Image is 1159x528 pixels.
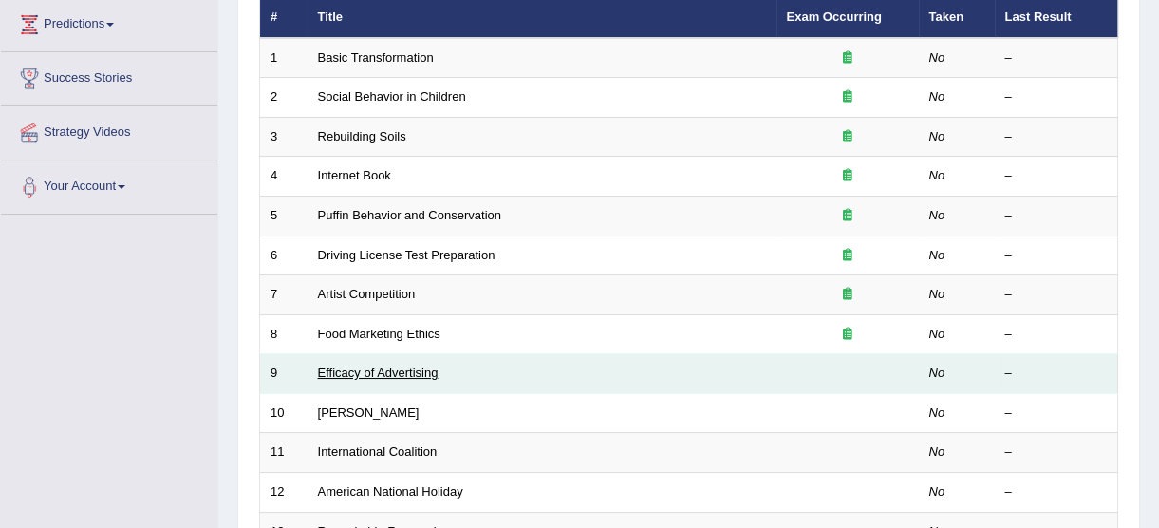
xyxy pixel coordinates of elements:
[1005,247,1108,265] div: –
[260,393,308,433] td: 10
[260,117,308,157] td: 3
[260,38,308,78] td: 1
[1005,405,1108,423] div: –
[260,157,308,197] td: 4
[1005,167,1108,185] div: –
[318,248,495,262] a: Driving License Test Preparation
[929,287,945,301] em: No
[1005,483,1108,501] div: –
[1005,326,1108,344] div: –
[318,89,466,104] a: Social Behavior in Children
[318,444,438,459] a: International Coalition
[1,160,217,208] a: Your Account
[787,128,908,146] div: Exam occurring question
[787,49,908,67] div: Exam occurring question
[787,9,882,24] a: Exam Occurring
[1005,207,1108,225] div: –
[318,366,439,380] a: Efficacy of Advertising
[318,484,463,499] a: American National Holiday
[929,208,945,222] em: No
[1,106,217,154] a: Strategy Videos
[318,168,391,182] a: Internet Book
[260,78,308,118] td: 2
[260,236,308,275] td: 6
[260,314,308,354] td: 8
[929,50,945,65] em: No
[1005,88,1108,106] div: –
[787,207,908,225] div: Exam occurring question
[1005,128,1108,146] div: –
[260,354,308,394] td: 9
[929,89,945,104] em: No
[260,275,308,315] td: 7
[318,405,420,420] a: [PERSON_NAME]
[318,129,406,143] a: Rebuilding Soils
[318,50,434,65] a: Basic Transformation
[787,167,908,185] div: Exam occurring question
[318,287,416,301] a: Artist Competition
[1005,365,1108,383] div: –
[929,168,945,182] em: No
[787,326,908,344] div: Exam occurring question
[787,286,908,304] div: Exam occurring question
[787,247,908,265] div: Exam occurring question
[929,129,945,143] em: No
[929,444,945,459] em: No
[318,327,440,341] a: Food Marketing Ethics
[260,197,308,236] td: 5
[929,327,945,341] em: No
[1005,443,1108,462] div: –
[1,52,217,100] a: Success Stories
[929,366,945,380] em: No
[787,88,908,106] div: Exam occurring question
[929,484,945,499] em: No
[318,208,501,222] a: Puffin Behavior and Conservation
[929,248,945,262] em: No
[260,433,308,473] td: 11
[929,405,945,420] em: No
[1005,286,1108,304] div: –
[1005,49,1108,67] div: –
[260,472,308,512] td: 12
